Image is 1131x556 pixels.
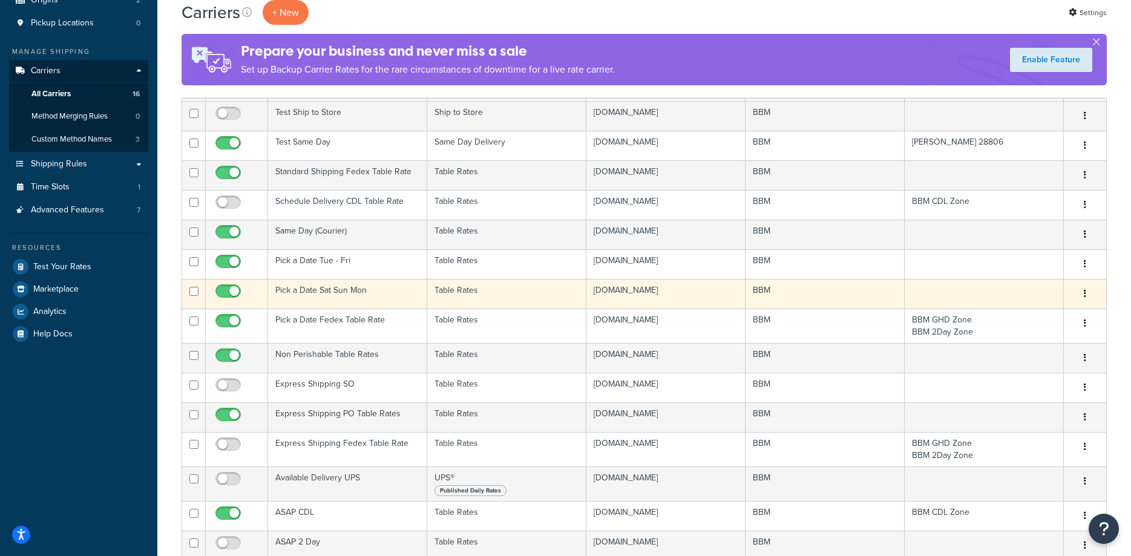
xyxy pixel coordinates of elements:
a: All Carriers 16 [9,83,148,105]
td: [DOMAIN_NAME] [586,343,746,373]
td: Express Shipping SO [268,373,427,402]
span: Method Merging Rules [31,111,108,122]
td: BBM [746,131,905,160]
td: Same Day (Courier) [268,220,427,249]
h4: Prepare your business and never miss a sale [241,41,615,61]
img: ad-rules-rateshop-fe6ec290ccb7230408bd80ed9643f0289d75e0ffd9eb532fc0e269fcd187b520.png [182,34,241,85]
div: Manage Shipping [9,47,148,57]
td: Standard Shipping Fedex Table Rate [268,160,427,190]
td: Table Rates [427,190,586,220]
td: [DOMAIN_NAME] [586,131,746,160]
a: Help Docs [9,323,148,345]
td: [DOMAIN_NAME] [586,249,746,279]
a: Test Your Rates [9,256,148,278]
li: Custom Method Names [9,128,148,151]
td: Same Day Delivery [427,131,586,160]
span: Carriers [31,66,61,76]
td: [DOMAIN_NAME] [586,432,746,466]
a: Carriers [9,60,148,82]
td: BBM [746,402,905,432]
td: BBM CDL Zone [905,190,1064,220]
td: Express Shipping Fedex Table Rate [268,432,427,466]
li: Time Slots [9,176,148,198]
span: 0 [136,18,140,28]
td: [DOMAIN_NAME] [586,101,746,131]
td: Table Rates [427,249,586,279]
td: BBM [746,343,905,373]
td: Pick a Date Fedex Table Rate [268,309,427,343]
td: BBM [746,466,905,501]
td: Table Rates [427,432,586,466]
td: BBM GHD Zone BBM 2Day Zone [905,309,1064,343]
span: Test Your Rates [33,262,91,272]
a: Method Merging Rules 0 [9,105,148,128]
td: [DOMAIN_NAME] [586,190,746,220]
li: Advanced Features [9,199,148,221]
td: BBM [746,373,905,402]
span: Marketplace [33,284,79,295]
td: Pick a Date Sat Sun Mon [268,279,427,309]
td: Table Rates [427,160,586,190]
td: [DOMAIN_NAME] [586,466,746,501]
span: 3 [136,134,140,145]
td: BBM [746,309,905,343]
td: BBM CDL Zone [905,501,1064,531]
li: Carriers [9,60,148,152]
span: Advanced Features [31,205,104,215]
td: BBM [746,432,905,466]
td: BBM [746,190,905,220]
td: Test Ship to Store [268,101,427,131]
a: Time Slots 1 [9,176,148,198]
span: 0 [136,111,140,122]
li: Pickup Locations [9,12,148,34]
a: Pickup Locations 0 [9,12,148,34]
a: Marketplace [9,278,148,300]
li: All Carriers [9,83,148,105]
span: 7 [137,205,140,215]
td: Ship to Store [427,101,586,131]
td: BBM [746,249,905,279]
td: BBM [746,160,905,190]
td: UPS® [427,466,586,501]
h1: Carriers [182,1,240,24]
span: Time Slots [31,182,70,192]
td: ASAP CDL [268,501,427,531]
td: Table Rates [427,279,586,309]
td: [DOMAIN_NAME] [586,501,746,531]
td: [DOMAIN_NAME] [586,373,746,402]
a: Analytics [9,301,148,322]
td: [DOMAIN_NAME] [586,279,746,309]
td: Available Delivery UPS [268,466,427,501]
td: Express Shipping PO Table Rates [268,402,427,432]
td: BBM [746,501,905,531]
td: [DOMAIN_NAME] [586,220,746,249]
td: [DOMAIN_NAME] [586,160,746,190]
td: Table Rates [427,501,586,531]
td: [DOMAIN_NAME] [586,402,746,432]
td: Table Rates [427,402,586,432]
td: [DOMAIN_NAME] [586,309,746,343]
button: Open Resource Center [1089,514,1119,544]
a: Custom Method Names 3 [9,128,148,151]
div: Resources [9,243,148,253]
td: BBM [746,220,905,249]
td: BBM [746,279,905,309]
td: Pick a Date Tue - Fri [268,249,427,279]
td: [PERSON_NAME] 28806 [905,131,1064,160]
a: Shipping Rules [9,153,148,175]
span: Analytics [33,307,67,317]
span: 1 [138,182,140,192]
td: Non Perishable Table Rates [268,343,427,373]
td: Table Rates [427,309,586,343]
span: All Carriers [31,89,71,99]
span: Custom Method Names [31,134,112,145]
td: Schedule Delivery CDL Table Rate [268,190,427,220]
td: BBM [746,101,905,131]
td: BBM GHD Zone BBM 2Day Zone [905,432,1064,466]
td: Table Rates [427,373,586,402]
td: Table Rates [427,343,586,373]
